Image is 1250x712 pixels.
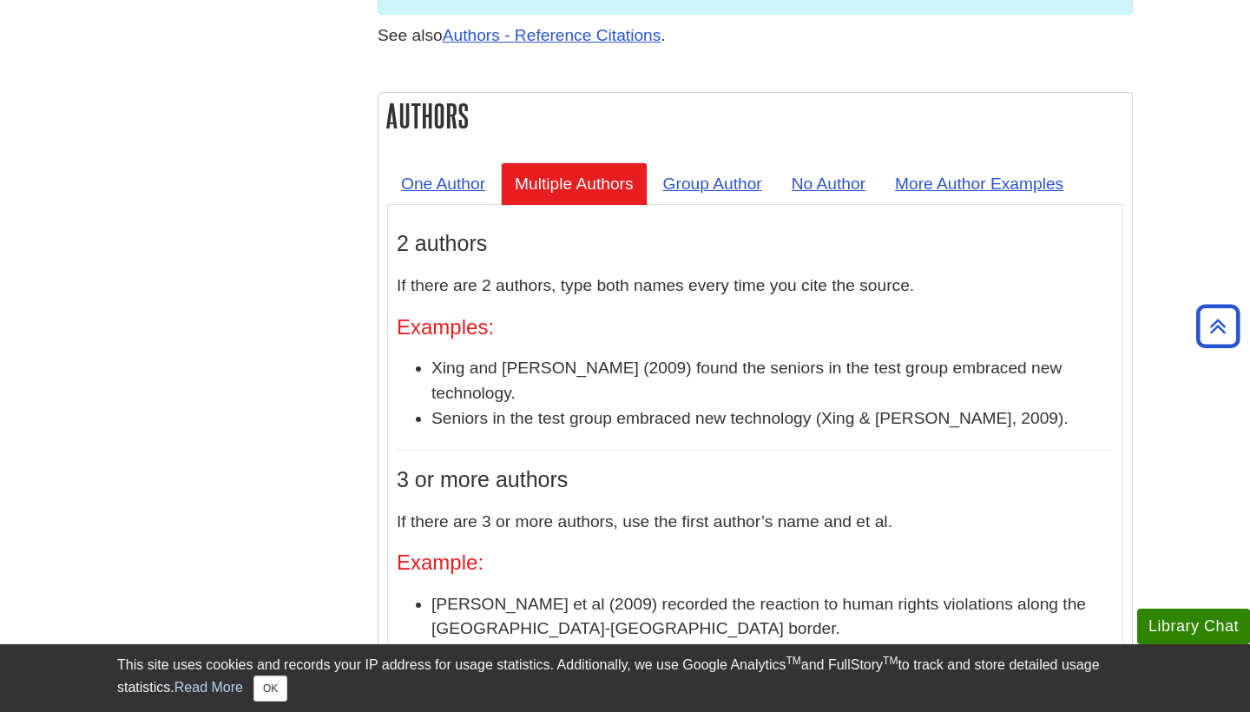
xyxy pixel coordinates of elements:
div: This site uses cookies and records your IP address for usage statistics. Additionally, we use Goo... [117,655,1133,702]
sup: TM [883,655,898,667]
li: Xing and [PERSON_NAME] (2009) found the seniors in the test group embraced new technology. [431,356,1114,406]
button: Library Chat [1137,609,1250,644]
a: No Author [778,162,879,205]
a: Multiple Authors [501,162,648,205]
li: [PERSON_NAME] et al (2009) recorded the reaction to human rights violations along the [GEOGRAPHIC... [431,592,1114,643]
h4: Examples: [397,316,1114,339]
a: Group Author [649,162,776,205]
a: Authors - Reference Citations [443,26,661,44]
li: Seniors in the test group embraced new technology (Xing & [PERSON_NAME], 2009). [431,406,1114,432]
p: See also . [378,23,1133,49]
button: Close [253,676,287,702]
h3: 3 or more authors [397,467,1114,492]
a: One Author [387,162,499,205]
h3: 2 authors [397,231,1114,256]
a: More Author Examples [881,162,1077,205]
h2: Authors [378,93,1132,139]
a: Read More [174,680,243,695]
p: If there are 2 authors, type both names every time you cite the source. [397,274,1114,299]
p: If there are 3 or more authors, use the first author’s name and et al. [397,510,1114,535]
sup: TM [786,655,800,667]
a: Back to Top [1190,314,1246,338]
h4: Example: [397,551,1114,574]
